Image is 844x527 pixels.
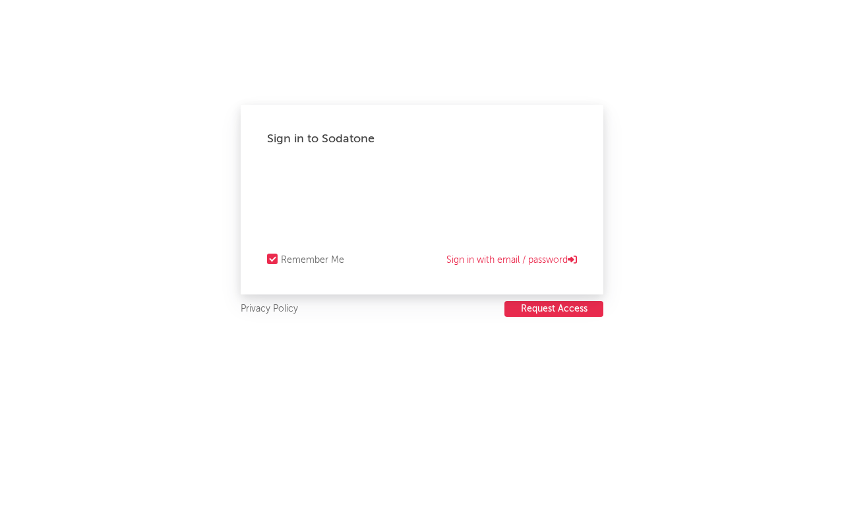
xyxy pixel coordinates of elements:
[281,252,344,268] div: Remember Me
[504,301,603,317] button: Request Access
[504,301,603,318] a: Request Access
[241,301,298,318] a: Privacy Policy
[267,131,577,147] div: Sign in to Sodatone
[446,252,577,268] a: Sign in with email / password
